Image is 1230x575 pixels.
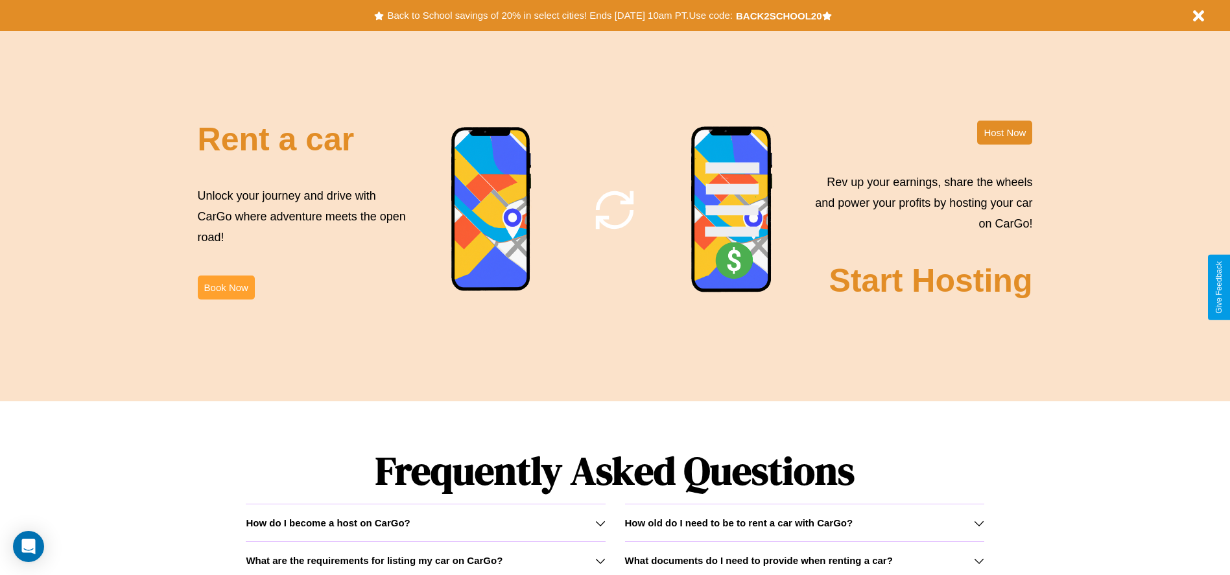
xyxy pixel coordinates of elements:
[246,555,503,566] h3: What are the requirements for listing my car on CarGo?
[625,517,853,528] h3: How old do I need to be to rent a car with CarGo?
[977,121,1032,145] button: Host Now
[13,531,44,562] div: Open Intercom Messenger
[246,517,410,528] h3: How do I become a host on CarGo?
[625,555,893,566] h3: What documents do I need to provide when renting a car?
[451,126,532,293] img: phone
[829,262,1033,299] h2: Start Hosting
[246,438,984,504] h1: Frequently Asked Questions
[1214,261,1224,314] div: Give Feedback
[736,10,822,21] b: BACK2SCHOOL20
[807,172,1032,235] p: Rev up your earnings, share the wheels and power your profits by hosting your car on CarGo!
[198,185,410,248] p: Unlock your journey and drive with CarGo where adventure meets the open road!
[198,276,255,299] button: Book Now
[691,126,774,294] img: phone
[198,121,355,158] h2: Rent a car
[384,6,735,25] button: Back to School savings of 20% in select cities! Ends [DATE] 10am PT.Use code:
